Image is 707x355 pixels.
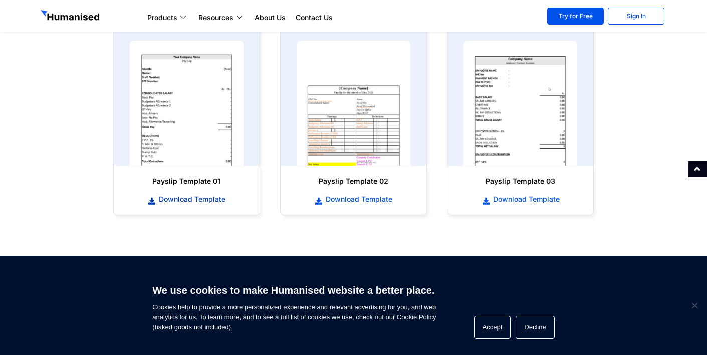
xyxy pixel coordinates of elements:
h6: Payslip Template 01 [124,176,250,186]
a: Products [142,12,193,24]
a: Sign In [608,8,664,25]
h6: We use cookies to make Humanised website a better place. [152,283,436,297]
img: payslip template [297,41,410,166]
span: Download Template [323,194,392,204]
a: Download Template [291,194,416,205]
img: GetHumanised Logo [41,10,102,23]
h6: Payslip Template 02 [291,176,416,186]
a: Resources [193,12,250,24]
a: About Us [250,12,291,24]
img: payslip template [130,41,244,166]
a: Contact Us [291,12,338,24]
button: Decline [516,316,554,339]
a: Download Template [124,194,250,205]
span: Cookies help to provide a more personalized experience and relevant advertising for you, and web ... [152,278,436,332]
button: Accept [474,316,511,339]
a: Try for Free [547,8,604,25]
h6: Payslip Template 03 [457,176,583,186]
a: Download Template [457,194,583,205]
span: Download Template [156,194,225,204]
img: payslip template [463,41,577,166]
span: Decline [689,300,699,310]
span: Download Template [491,194,560,204]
